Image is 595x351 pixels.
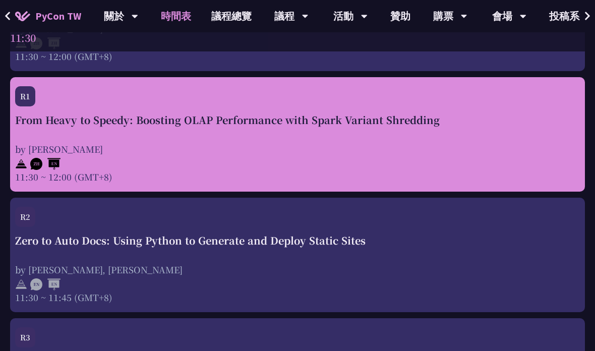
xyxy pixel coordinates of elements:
div: 11:30 [10,24,585,51]
div: by [PERSON_NAME] [15,143,580,155]
a: R1 From Heavy to Speedy: Boosting OLAP Performance with Spark Variant Shredding by [PERSON_NAME] ... [15,86,580,183]
div: From Heavy to Speedy: Boosting OLAP Performance with Spark Variant Shredding [15,112,580,128]
div: by [PERSON_NAME], [PERSON_NAME] [15,263,580,276]
div: 11:30 ~ 12:00 (GMT+8) [15,50,580,63]
img: ZHEN.371966e.svg [30,158,61,170]
div: 11:30 ~ 11:45 (GMT+8) [15,291,580,304]
div: 11:30 ~ 12:00 (GMT+8) [15,170,580,183]
div: R1 [15,86,35,106]
div: R3 [15,327,35,347]
img: Home icon of PyCon TW 2025 [15,11,30,21]
div: R2 [15,207,35,227]
a: PyCon TW [5,4,91,29]
img: svg+xml;base64,PHN2ZyB4bWxucz0iaHR0cDovL3d3dy53My5vcmcvMjAwMC9zdmciIHdpZHRoPSIyNCIgaGVpZ2h0PSIyNC... [15,158,27,170]
a: R2 Zero to Auto Docs: Using Python to Generate and Deploy Static Sites by [PERSON_NAME], [PERSON_... [15,207,580,304]
span: PyCon TW [35,9,81,24]
img: svg+xml;base64,PHN2ZyB4bWxucz0iaHR0cDovL3d3dy53My5vcmcvMjAwMC9zdmciIHdpZHRoPSIyNCIgaGVpZ2h0PSIyNC... [15,278,27,290]
div: Zero to Auto Docs: Using Python to Generate and Deploy Static Sites [15,233,580,248]
img: ENEN.5a408d1.svg [30,278,61,290]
